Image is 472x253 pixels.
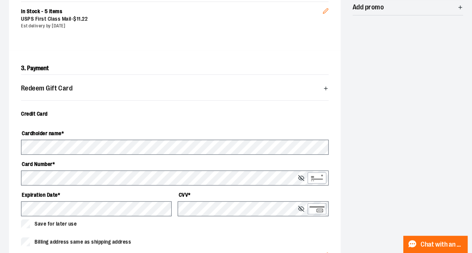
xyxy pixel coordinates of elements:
label: Card Number * [21,158,329,170]
span: Add promo [353,4,384,11]
div: Est delivery by [DATE] [21,23,323,29]
span: 22 [82,16,87,22]
div: In Stock - 5 items [21,8,323,15]
span: Redeem Gift Card [21,85,72,92]
input: Save for later use [21,219,30,228]
span: . [81,16,82,22]
label: Cardholder name * [21,127,329,140]
div: USPS First Class Mail - [21,15,323,23]
h2: 3. Payment [21,62,329,75]
button: Chat with an Expert [403,236,468,253]
button: Redeem Gift Card [21,81,329,96]
span: 11 [77,16,81,22]
span: $ [73,16,77,22]
label: Expiration Date * [21,188,172,201]
input: Billing address same as shipping address [21,237,30,246]
span: Credit Card [21,111,48,117]
label: CVV * [178,188,328,201]
span: Chat with an Expert [421,241,463,248]
span: Save for later use [35,220,77,228]
span: Billing address same as shipping address [35,238,131,246]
